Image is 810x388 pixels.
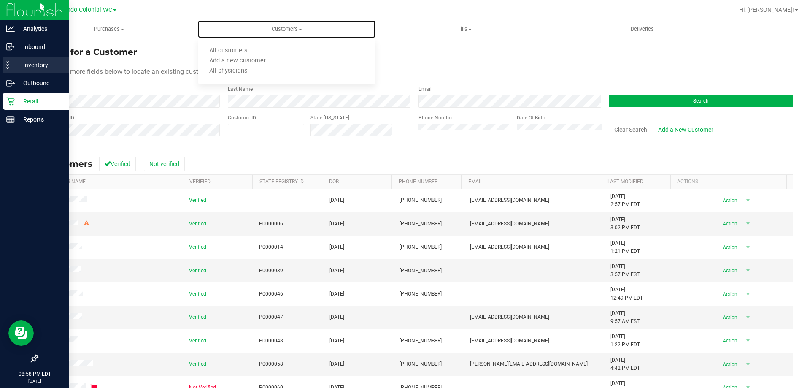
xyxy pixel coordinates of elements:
[400,267,442,275] span: [PHONE_NUMBER]
[609,95,793,107] button: Search
[376,25,553,33] span: Tills
[20,20,198,38] a: Purchases
[400,290,442,298] span: [PHONE_NUMBER]
[15,78,65,88] p: Outbound
[607,179,643,185] a: Last Modified
[189,267,206,275] span: Verified
[715,288,742,300] span: Action
[553,20,731,38] a: Deliveries
[329,243,344,251] span: [DATE]
[517,114,545,122] label: Date Of Birth
[610,309,640,326] span: [DATE] 9:57 AM EST
[329,337,344,345] span: [DATE]
[329,196,344,204] span: [DATE]
[470,243,549,251] span: [EMAIL_ADDRESS][DOMAIN_NAME]
[37,68,215,76] span: Use one or more fields below to locate an existing customer.
[742,358,753,370] span: select
[259,179,304,185] a: State Registry Id
[228,85,253,93] label: Last Name
[470,313,549,321] span: [EMAIL_ADDRESS][DOMAIN_NAME]
[400,196,442,204] span: [PHONE_NUMBER]
[6,43,15,51] inline-svg: Inbound
[259,360,283,368] span: P0000058
[468,179,483,185] a: Email
[228,114,256,122] label: Customer ID
[329,360,344,368] span: [DATE]
[15,114,65,125] p: Reports
[715,312,742,323] span: Action
[677,179,783,185] div: Actions
[470,360,588,368] span: [PERSON_NAME][EMAIL_ADDRESS][DOMAIN_NAME]
[15,24,65,34] p: Analytics
[189,243,206,251] span: Verified
[715,195,742,206] span: Action
[742,218,753,230] span: select
[198,68,259,75] span: All physicians
[99,157,136,171] button: Verified
[6,24,15,33] inline-svg: Analytics
[198,47,259,54] span: All customers
[259,220,283,228] span: P0000006
[715,241,742,253] span: Action
[329,267,344,275] span: [DATE]
[8,320,34,346] iframe: Resource center
[329,220,344,228] span: [DATE]
[15,42,65,52] p: Inbound
[742,265,753,277] span: select
[610,193,640,209] span: [DATE] 2:57 PM EDT
[198,57,277,65] span: Add a new customer
[400,360,442,368] span: [PHONE_NUMBER]
[6,115,15,124] inline-svg: Reports
[742,195,753,206] span: select
[198,25,375,33] span: Customers
[610,333,640,349] span: [DATE] 1:22 PM EDT
[619,25,665,33] span: Deliveries
[742,288,753,300] span: select
[259,337,283,345] span: P0000048
[610,286,643,302] span: [DATE] 12:49 PM EDT
[329,290,344,298] span: [DATE]
[144,157,185,171] button: Not verified
[6,61,15,69] inline-svg: Inventory
[470,196,549,204] span: [EMAIL_ADDRESS][DOMAIN_NAME]
[742,241,753,253] span: select
[418,114,453,122] label: Phone Number
[189,196,206,204] span: Verified
[739,6,794,13] span: Hi, [PERSON_NAME]!
[610,239,640,255] span: [DATE] 1:21 PM EDT
[693,98,709,104] span: Search
[470,337,549,345] span: [EMAIL_ADDRESS][DOMAIN_NAME]
[259,243,283,251] span: P0000014
[56,6,112,14] span: Orlando Colonial WC
[742,335,753,347] span: select
[37,47,137,57] span: Search for a Customer
[400,337,442,345] span: [PHONE_NUMBER]
[15,96,65,106] p: Retail
[198,20,375,38] a: Customers All customers Add a new customer All physicians
[715,358,742,370] span: Action
[15,60,65,70] p: Inventory
[259,290,283,298] span: P0000046
[715,265,742,277] span: Action
[375,20,553,38] a: Tills
[418,85,432,93] label: Email
[4,378,65,384] p: [DATE]
[399,179,437,185] a: Phone Number
[715,335,742,347] span: Action
[400,220,442,228] span: [PHONE_NUMBER]
[610,356,640,372] span: [DATE] 4:42 PM EDT
[609,122,653,137] button: Clear Search
[329,179,339,185] a: DOB
[610,263,640,279] span: [DATE] 3:57 PM EST
[259,313,283,321] span: P0000047
[21,25,197,33] span: Purchases
[6,79,15,87] inline-svg: Outbound
[742,312,753,323] span: select
[400,243,442,251] span: [PHONE_NUMBER]
[189,360,206,368] span: Verified
[6,97,15,106] inline-svg: Retail
[470,220,549,228] span: [EMAIL_ADDRESS][DOMAIN_NAME]
[189,179,211,185] a: Verified
[610,216,640,232] span: [DATE] 3:02 PM EDT
[4,370,65,378] p: 08:58 PM EDT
